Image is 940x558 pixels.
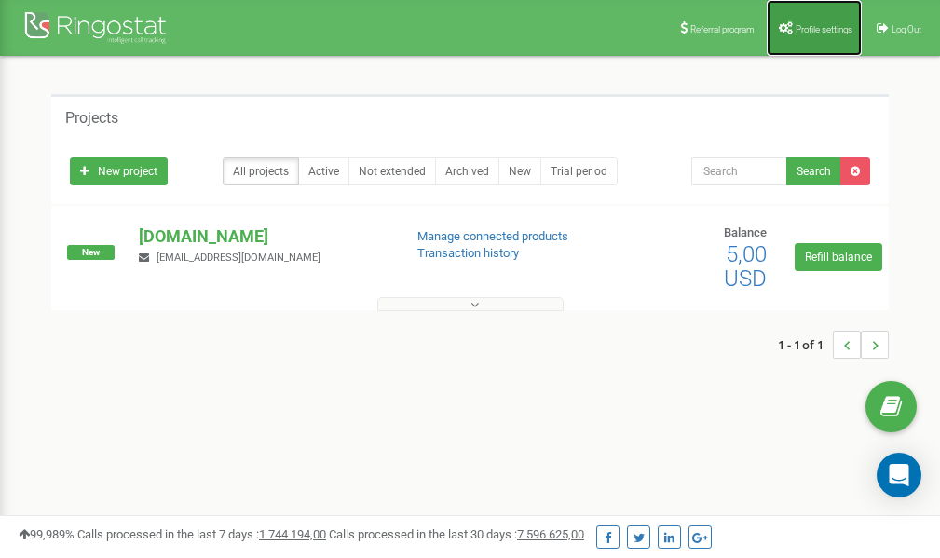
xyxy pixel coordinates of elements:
[223,157,299,185] a: All projects
[19,527,75,541] span: 99,989%
[67,245,115,260] span: New
[77,527,326,541] span: Calls processed in the last 7 days :
[540,157,618,185] a: Trial period
[795,243,882,271] a: Refill balance
[724,225,767,239] span: Balance
[298,157,349,185] a: Active
[724,241,767,292] span: 5,00 USD
[778,312,889,377] nav: ...
[417,246,519,260] a: Transaction history
[70,157,168,185] a: New project
[417,229,568,243] a: Manage connected products
[690,24,755,34] span: Referral program
[348,157,436,185] a: Not extended
[517,527,584,541] u: 7 596 625,00
[259,527,326,541] u: 1 744 194,00
[329,527,584,541] span: Calls processed in the last 30 days :
[139,225,387,249] p: [DOMAIN_NAME]
[786,157,841,185] button: Search
[65,110,118,127] h5: Projects
[892,24,921,34] span: Log Out
[877,453,921,497] div: Open Intercom Messenger
[435,157,499,185] a: Archived
[778,331,833,359] span: 1 - 1 of 1
[498,157,541,185] a: New
[157,252,320,264] span: [EMAIL_ADDRESS][DOMAIN_NAME]
[796,24,852,34] span: Profile settings
[691,157,787,185] input: Search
